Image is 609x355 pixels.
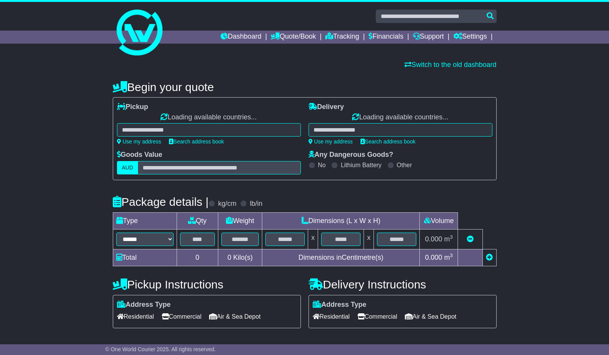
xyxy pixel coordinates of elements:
td: x [364,229,374,249]
a: Remove this item [467,235,474,243]
label: Address Type [117,301,171,309]
td: Weight [218,212,262,229]
span: Residential [117,311,154,322]
a: Settings [453,31,487,44]
a: Support [413,31,444,44]
a: Dashboard [221,31,261,44]
label: Goods Value [117,151,162,159]
span: m [444,235,453,243]
a: Use my address [309,138,353,145]
h4: Delivery Instructions [309,278,497,291]
label: Delivery [309,103,344,111]
label: lb/in [250,200,262,208]
span: 0 [227,254,231,261]
a: Tracking [325,31,359,44]
sup: 3 [450,252,453,258]
label: kg/cm [218,200,236,208]
span: Residential [313,311,350,322]
td: Dimensions in Centimetre(s) [262,249,420,266]
div: Loading available countries... [309,113,492,122]
span: Air & Sea Depot [209,311,261,322]
sup: 3 [450,234,453,240]
td: Qty [177,212,218,229]
span: m [444,254,453,261]
label: No [318,161,326,169]
a: Use my address [117,138,161,145]
span: © One World Courier 2025. All rights reserved. [106,346,216,352]
a: Financials [369,31,403,44]
a: Search address book [361,138,416,145]
div: Loading available countries... [117,113,301,122]
a: Switch to the old dashboard [404,61,496,68]
span: 0.000 [425,235,442,243]
span: Commercial [162,311,201,322]
td: Dimensions (L x W x H) [262,212,420,229]
label: Other [397,161,412,169]
td: 0 [177,249,218,266]
td: Type [113,212,177,229]
span: Commercial [357,311,397,322]
label: Any Dangerous Goods? [309,151,393,159]
span: 0.000 [425,254,442,261]
label: Lithium Battery [341,161,382,169]
h4: Pickup Instructions [113,278,301,291]
td: x [308,229,318,249]
label: AUD [117,161,138,174]
td: Volume [420,212,458,229]
a: Quote/Book [271,31,316,44]
h4: Package details | [113,195,209,208]
label: Address Type [313,301,367,309]
a: Search address book [169,138,224,145]
a: Add new item [486,254,493,261]
h4: Begin your quote [113,81,497,93]
label: Pickup [117,103,148,111]
td: Kilo(s) [218,249,262,266]
span: Air & Sea Depot [405,311,456,322]
td: Total [113,249,177,266]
